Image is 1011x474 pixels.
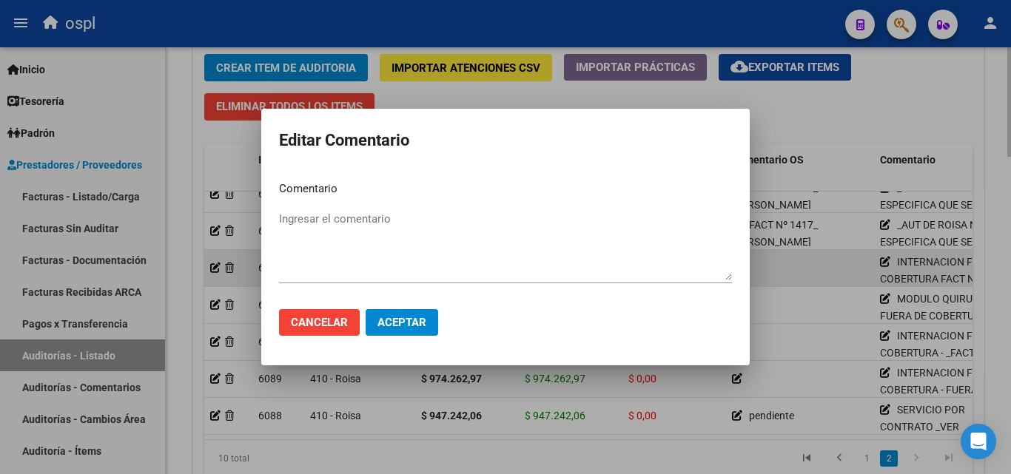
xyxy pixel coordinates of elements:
[291,316,348,329] span: Cancelar
[377,316,426,329] span: Aceptar
[279,180,732,197] p: Comentario
[961,424,996,459] div: Open Intercom Messenger
[279,309,360,336] button: Cancelar
[366,309,438,336] button: Aceptar
[279,126,732,155] h2: Editar Comentario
